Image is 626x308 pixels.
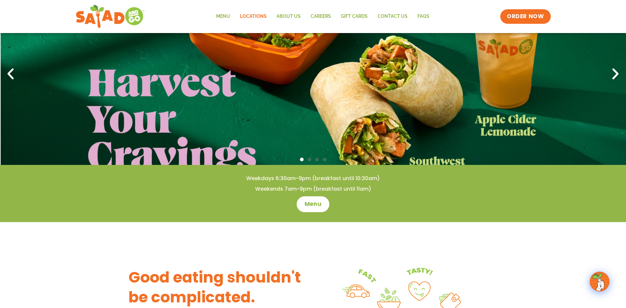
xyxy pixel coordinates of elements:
span: Go to slide 1 [300,158,304,161]
span: Go to slide 3 [315,158,319,161]
img: new-SAG-logo-768×292 [76,3,145,30]
nav: Menu [211,9,434,24]
span: Menu [305,200,321,208]
span: Go to slide 4 [323,158,326,161]
img: wpChatIcon [590,272,609,291]
a: ORDER NOW [500,9,550,24]
a: FAQs [412,9,434,24]
a: Menu [211,9,235,24]
h4: Weekdays 6:30am-9pm (breakfast until 10:30am) [13,175,613,182]
a: Locations [235,9,272,24]
span: ORDER NOW [507,13,544,20]
a: About Us [272,9,306,24]
a: GIFT CARDS [336,9,373,24]
a: Menu [297,196,329,212]
a: Contact Us [373,9,412,24]
h3: Good eating shouldn't be complicated. [128,268,313,307]
h4: Weekends 7am-9pm (breakfast until 11am) [13,185,613,193]
div: Previous slide [3,67,18,81]
span: Go to slide 2 [308,158,311,161]
a: Careers [306,9,336,24]
div: Next slide [608,67,623,81]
